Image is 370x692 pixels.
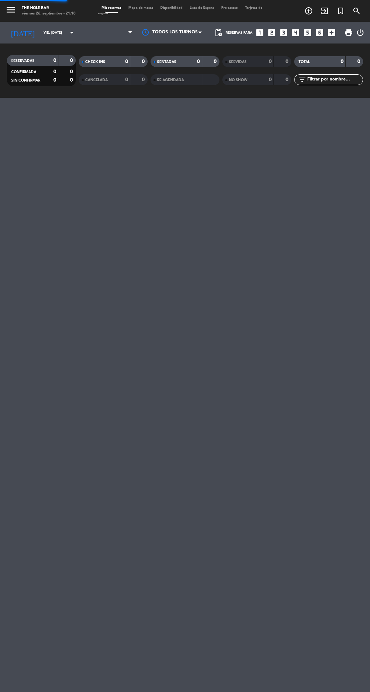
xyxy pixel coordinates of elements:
span: NO SHOW [229,78,247,82]
span: Reservas para [226,31,252,35]
strong: 0 [285,59,290,64]
i: menu [5,4,16,15]
span: Lista de Espera [186,6,218,9]
div: LOG OUT [356,22,365,43]
i: search [352,7,361,15]
span: SENTADAS [157,60,176,64]
span: Mis reservas [98,6,125,9]
i: turned_in_not [336,7,345,15]
span: CHECK INS [85,60,105,64]
strong: 0 [125,77,128,82]
i: power_settings_new [356,28,365,37]
strong: 0 [53,58,56,63]
span: CANCELADA [85,78,108,82]
i: arrow_drop_down [67,28,76,37]
span: CONFIRMADA [11,70,36,74]
i: exit_to_app [320,7,329,15]
span: SIN CONFIRMAR [11,79,40,82]
span: print [344,28,353,37]
i: looks_4 [291,28,300,37]
div: The Hole Bar [22,5,75,11]
strong: 0 [269,59,272,64]
span: pending_actions [214,28,223,37]
strong: 0 [197,59,200,64]
i: add_circle_outline [304,7,313,15]
strong: 0 [70,69,74,74]
button: menu [5,4,16,17]
i: filter_list [298,75,307,84]
strong: 0 [125,59,128,64]
strong: 0 [70,58,74,63]
i: [DATE] [5,25,40,40]
div: viernes 26. septiembre - 21:18 [22,11,75,16]
strong: 0 [285,77,290,82]
strong: 0 [357,59,362,64]
i: looks_5 [303,28,312,37]
strong: 0 [214,59,218,64]
span: TOTAL [299,60,310,64]
i: looks_3 [279,28,288,37]
strong: 0 [53,78,56,83]
span: Mapa de mesas [125,6,157,9]
span: RESERVADAS [11,59,34,63]
strong: 0 [53,69,56,74]
i: looks_two [267,28,276,37]
strong: 0 [269,77,272,82]
span: RE AGENDADA [157,78,184,82]
strong: 0 [70,78,74,83]
strong: 0 [142,59,146,64]
strong: 0 [142,77,146,82]
strong: 0 [341,59,344,64]
i: add_box [327,28,336,37]
i: looks_one [255,28,264,37]
span: Pre-acceso [218,6,242,9]
input: Filtrar por nombre... [307,76,363,84]
span: Disponibilidad [157,6,186,9]
span: SERVIDAS [229,60,247,64]
i: looks_6 [315,28,324,37]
